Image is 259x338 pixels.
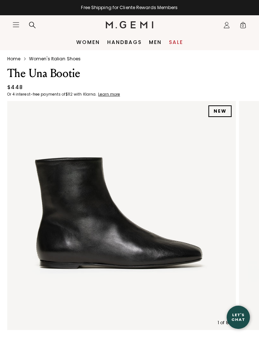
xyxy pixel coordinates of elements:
[107,39,142,45] a: Handbags
[7,56,20,62] a: Home
[227,313,250,322] div: Let's Chat
[239,23,247,30] span: 0
[7,101,236,330] img: The Una Bootie
[106,21,153,28] img: M.Gemi
[7,92,65,97] klarna-placement-style-body: Or 4 interest-free payments of
[76,39,100,45] a: Women
[149,39,162,45] a: Men
[97,92,120,97] a: Learn more
[98,92,120,97] klarna-placement-style-cta: Learn more
[218,320,229,326] div: 1 of 8
[65,92,73,97] klarna-placement-style-amount: $112
[29,56,81,62] a: Women's Italian Shoes
[7,66,120,81] h1: The Una Bootie
[74,92,97,97] klarna-placement-style-body: with Klarna
[12,21,20,28] button: Open site menu
[209,105,232,117] div: NEW
[7,84,23,91] div: $448
[169,39,183,45] a: Sale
